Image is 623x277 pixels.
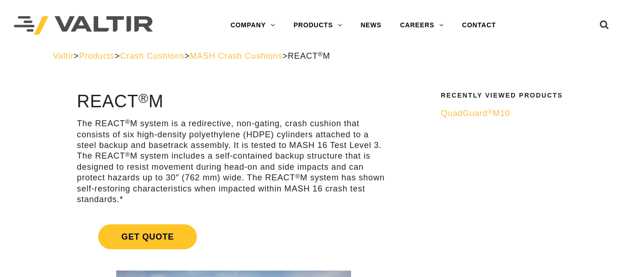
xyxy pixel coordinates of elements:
[221,16,284,35] a: COMPANY
[120,51,184,61] a: Crash Cushions
[53,51,570,62] div: > > > >
[318,51,323,58] sup: ®
[14,16,153,35] img: Valtir
[190,51,283,61] a: MASH Crash Cushions
[351,16,390,35] a: NEWS
[441,109,510,118] span: QuadGuard M10
[453,16,505,35] a: CONTACT
[77,92,390,111] h1: REACT M
[125,151,130,158] sup: ®
[79,51,114,61] a: Products
[441,108,564,119] a: QuadGuard®M10
[295,173,300,180] sup: ®
[125,118,130,125] sup: ®
[488,108,493,115] sup: ®
[441,92,564,99] h2: Recently Viewed Products
[77,213,390,260] a: Get Quote
[53,51,74,61] a: Valtir
[284,16,352,35] a: PRODUCTS
[391,16,453,35] a: CAREERS
[138,91,149,105] sup: ®
[77,118,390,205] p: The REACT M system is a redirective, non-gating, crash cushion that consists of six high-density ...
[288,51,330,61] span: REACT M
[98,224,197,249] span: Get Quote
